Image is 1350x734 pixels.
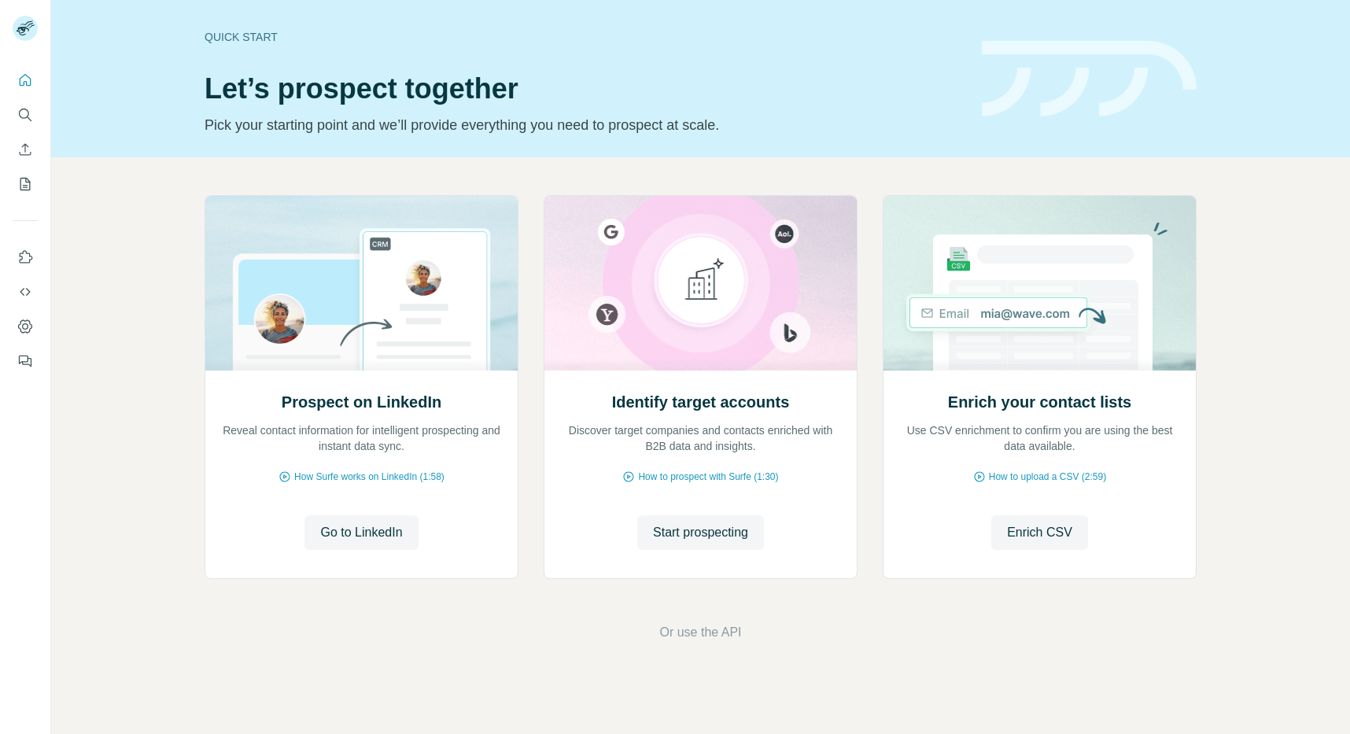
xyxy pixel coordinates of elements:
[1007,523,1072,542] span: Enrich CSV
[991,515,1088,550] button: Enrich CSV
[13,170,38,198] button: My lists
[948,391,1131,413] h2: Enrich your contact lists
[13,66,38,94] button: Quick start
[205,114,963,136] p: Pick your starting point and we’ll provide everything you need to prospect at scale.
[13,278,38,306] button: Use Surfe API
[653,523,748,542] span: Start prospecting
[544,196,858,371] img: Identify target accounts
[638,470,778,484] span: How to prospect with Surfe (1:30)
[282,391,441,413] h2: Prospect on LinkedIn
[989,470,1106,484] span: How to upload a CSV (2:59)
[205,196,518,371] img: Prospect on LinkedIn
[637,515,764,550] button: Start prospecting
[982,41,1197,117] img: banner
[13,243,38,271] button: Use Surfe on LinkedIn
[221,422,502,454] p: Reveal contact information for intelligent prospecting and instant data sync.
[560,422,841,454] p: Discover target companies and contacts enriched with B2B data and insights.
[13,312,38,341] button: Dashboard
[612,391,790,413] h2: Identify target accounts
[320,523,402,542] span: Go to LinkedIn
[659,623,741,642] button: Or use the API
[205,29,963,45] div: Quick start
[304,515,418,550] button: Go to LinkedIn
[13,347,38,375] button: Feedback
[883,196,1197,371] img: Enrich your contact lists
[13,135,38,164] button: Enrich CSV
[13,101,38,129] button: Search
[899,422,1180,454] p: Use CSV enrichment to confirm you are using the best data available.
[205,73,963,105] h1: Let’s prospect together
[294,470,444,484] span: How Surfe works on LinkedIn (1:58)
